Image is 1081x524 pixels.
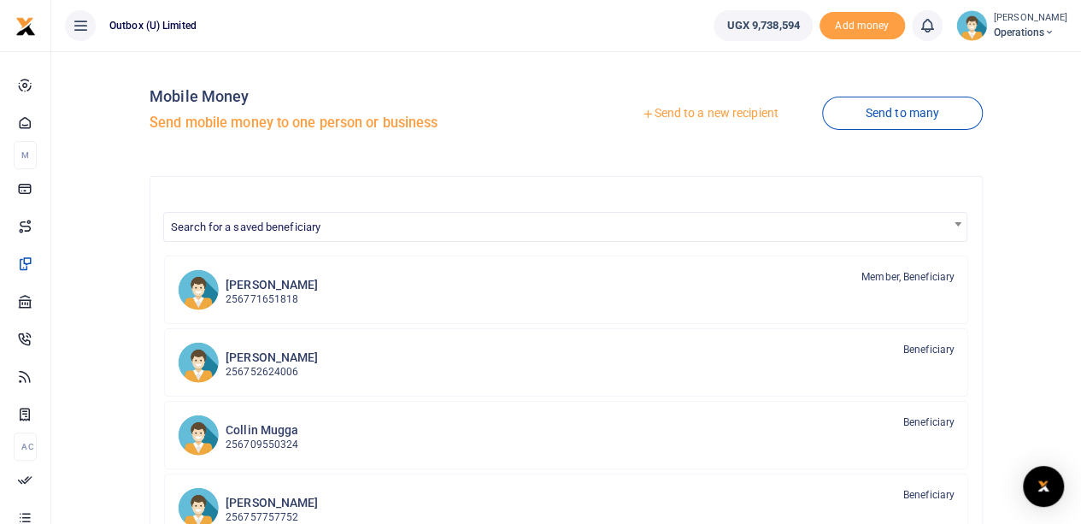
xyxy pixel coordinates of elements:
[903,415,955,430] span: Beneficiary
[226,496,318,510] h6: [PERSON_NAME]
[150,115,559,132] h5: Send mobile money to one person or business
[903,342,955,357] span: Beneficiary
[164,256,968,324] a: RZ [PERSON_NAME] 256771651818 Member, Beneficiary
[226,291,318,308] p: 256771651818
[164,328,968,397] a: RZ [PERSON_NAME] 256752624006 Beneficiary
[178,269,219,310] img: RZ
[103,18,203,33] span: Outbox (U) Limited
[994,11,1067,26] small: [PERSON_NAME]
[820,12,905,40] li: Toup your wallet
[726,17,799,34] span: UGX 9,738,594
[15,16,36,37] img: logo-small
[861,269,955,285] span: Member, Beneficiary
[820,18,905,31] a: Add money
[707,10,819,41] li: Wallet ballance
[150,87,559,106] h4: Mobile Money
[903,487,955,503] span: Beneficiary
[164,213,966,239] span: Search for a saved beneficiary
[714,10,812,41] a: UGX 9,738,594
[226,278,318,292] h6: [PERSON_NAME]
[822,97,983,130] a: Send to many
[14,433,37,461] li: Ac
[994,25,1067,40] span: Operations
[15,19,36,32] a: logo-small logo-large logo-large
[14,141,37,169] li: M
[226,423,298,438] h6: Collin Mugga
[171,221,320,233] span: Search for a saved beneficiary
[178,415,219,456] img: CM
[164,401,968,469] a: CM Collin Mugga 256709550324 Beneficiary
[163,212,967,242] span: Search for a saved beneficiary
[1023,466,1064,507] div: Open Intercom Messenger
[226,437,298,453] p: 256709550324
[956,10,987,41] img: profile-user
[226,350,318,365] h6: [PERSON_NAME]
[598,98,821,129] a: Send to a new recipient
[226,364,318,380] p: 256752624006
[820,12,905,40] span: Add money
[178,342,219,383] img: RZ
[956,10,1067,41] a: profile-user [PERSON_NAME] Operations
